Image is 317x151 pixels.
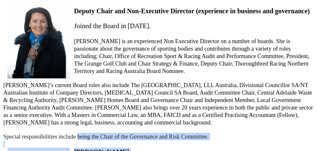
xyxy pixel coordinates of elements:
[74,7,310,15] strong: Deputy Chair and Non-Executive Director (experience in business and governance)
[74,38,310,74] span: [PERSON_NAME] is an experienced Non Executive Director on a number of boards. She is passionate a...
[3,134,208,140] span: Special responsibilities include being the Chair of the Governance and Risk Committee.
[3,82,313,126] span: [PERSON_NAME]’s current Board roles also include The [GEOGRAPHIC_DATA], LLL Australia, Divisional...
